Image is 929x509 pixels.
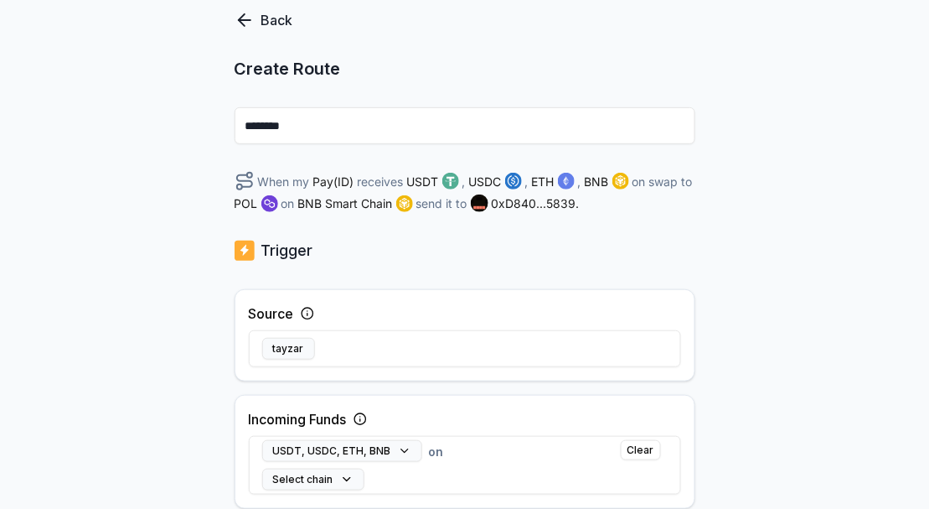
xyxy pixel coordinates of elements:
[505,173,522,190] img: logo
[407,173,439,190] span: USDT
[235,171,695,212] div: When my receives on swap to on send it to
[621,440,661,460] button: Clear
[235,239,255,262] img: logo
[612,173,629,190] img: logo
[262,338,315,360] button: tayzar
[261,195,278,212] img: logo
[261,10,293,30] p: Back
[578,173,581,190] span: ,
[558,173,575,190] img: logo
[313,173,354,190] span: Pay(ID)
[249,304,294,324] label: Source
[525,173,529,190] span: ,
[442,173,459,190] img: logo
[235,57,695,81] p: Create Route
[469,173,502,190] span: USDC
[298,195,393,212] span: BNB Smart Chain
[235,195,258,212] span: POL
[462,173,466,190] span: ,
[262,440,422,462] button: USDT, USDC, ETH, BNB
[492,195,580,212] span: 0xD840...5839 .
[532,173,555,190] span: ETH
[249,409,347,429] label: Incoming Funds
[261,239,313,262] p: Trigger
[429,443,444,460] span: on
[396,195,413,212] img: logo
[262,469,364,491] button: Select chain
[585,173,609,190] span: BNB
